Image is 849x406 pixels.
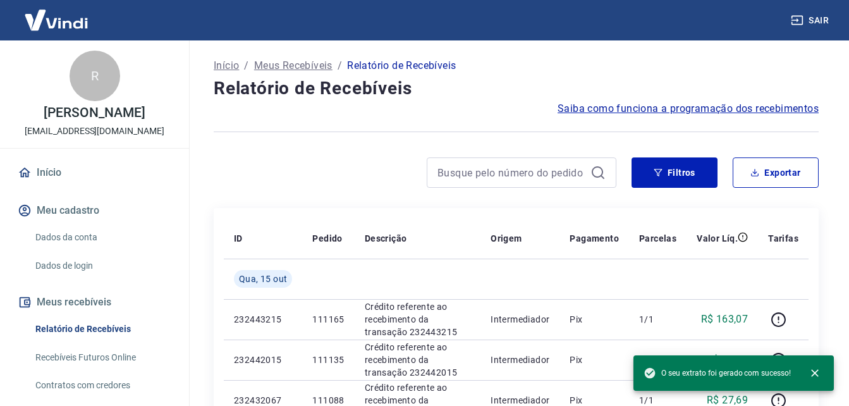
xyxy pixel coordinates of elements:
p: 1/1 [639,313,676,326]
a: Recebíveis Futuros Online [30,345,174,371]
a: Dados de login [30,253,174,279]
p: Parcelas [639,232,676,245]
p: Pedido [312,232,342,245]
a: Saiba como funciona a programação dos recebimentos [558,101,819,116]
p: Valor Líq. [697,232,738,245]
a: Meus Recebíveis [254,58,333,73]
p: 232442015 [234,354,292,366]
button: Meu cadastro [15,197,174,225]
h4: Relatório de Recebíveis [214,76,819,101]
div: R [70,51,120,101]
span: Qua, 15 out [239,273,287,285]
p: 111135 [312,354,344,366]
button: Meus recebíveis [15,288,174,316]
p: 232443215 [234,313,292,326]
button: Filtros [632,157,718,188]
p: Relatório de Recebíveis [347,58,456,73]
p: / [244,58,248,73]
p: [PERSON_NAME] [44,106,145,120]
p: Pix [570,313,619,326]
p: [EMAIL_ADDRESS][DOMAIN_NAME] [25,125,164,138]
p: Crédito referente ao recebimento da transação 232443215 [365,300,470,338]
p: R$ 68,92 [707,352,748,367]
p: Pix [570,354,619,366]
p: / [338,58,342,73]
span: O seu extrato foi gerado com sucesso! [644,367,791,379]
button: Exportar [733,157,819,188]
p: R$ 163,07 [701,312,748,327]
p: Intermediador [491,354,549,366]
p: Crédito referente ao recebimento da transação 232442015 [365,341,470,379]
p: Intermediador [491,313,549,326]
p: 111165 [312,313,344,326]
button: Sair [788,9,834,32]
p: Descrição [365,232,407,245]
p: Origem [491,232,522,245]
p: Tarifas [768,232,798,245]
a: Início [15,159,174,187]
p: ID [234,232,243,245]
p: 1/1 [639,354,676,366]
a: Dados da conta [30,225,174,250]
p: Pagamento [570,232,619,245]
img: Vindi [15,1,97,39]
a: Início [214,58,239,73]
a: Contratos com credores [30,372,174,398]
input: Busque pelo número do pedido [437,163,585,182]
a: Relatório de Recebíveis [30,316,174,342]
